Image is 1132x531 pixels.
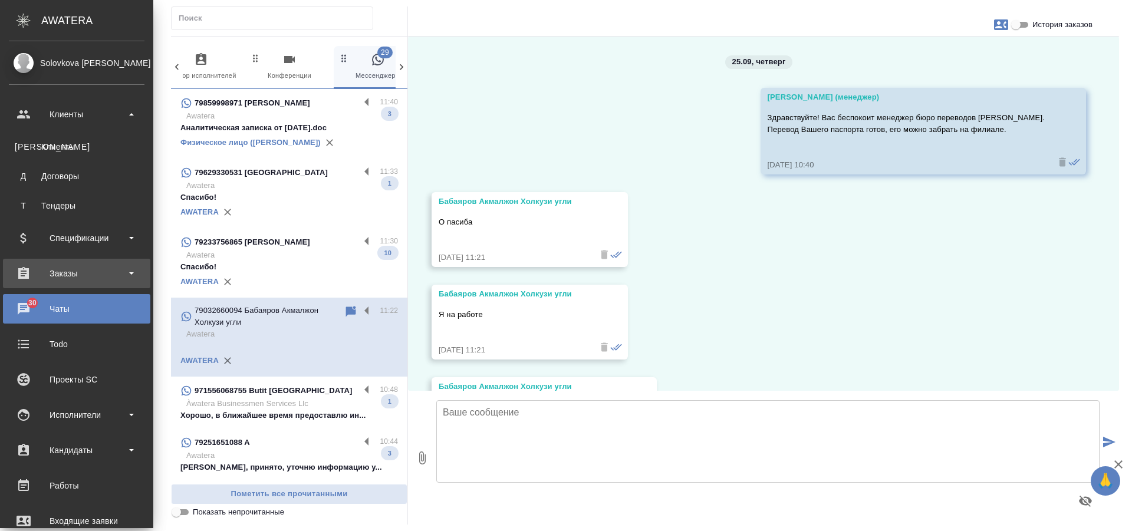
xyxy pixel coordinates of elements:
[171,159,407,228] div: 79629330531 [GEOGRAPHIC_DATA]11:33AwateraСпасибо!1AWATERA
[380,305,398,316] p: 11:22
[1095,469,1115,493] span: 🙏
[9,371,144,388] div: Проекты SC
[768,159,1045,171] div: [DATE] 10:40
[3,329,150,359] a: Todo
[15,200,139,212] div: Тендеры
[171,428,407,480] div: 79251651088 A10:44Awatera[PERSON_NAME], принято, уточню информацию у...3
[180,356,219,365] a: AWATERA
[186,249,398,261] p: Awatera
[171,484,407,504] button: Пометить все прочитанными
[186,328,398,340] p: Awatera
[171,298,407,377] div: 79032660094 Бабаяров Акмалжон Холкузи угли11:22AwateraAWATERA
[250,52,261,64] svg: Зажми и перетащи, чтобы поменять порядок вкладок
[439,252,587,263] div: [DATE] 11:21
[1091,466,1120,496] button: 🙏
[439,344,587,356] div: [DATE] 11:21
[41,9,153,32] div: AWATERA
[171,228,407,298] div: 79233756865 [PERSON_NAME]11:30AwateraСпасибо!10AWATERA
[162,52,241,81] span: Подбор исполнителей
[186,398,398,410] p: Àwatera Businessmen Services Llc
[3,365,150,394] a: Проекты SC
[195,236,310,248] p: 79233756865 [PERSON_NAME]
[171,377,407,428] div: 971556068755 Butit [GEOGRAPHIC_DATA]10:48Àwatera Businessmen Services LlcХорошо, в ближайшее врем...
[9,57,144,70] div: Solovkova [PERSON_NAME]
[193,506,284,518] span: Показать непрочитанные
[180,277,219,286] a: AWATERA
[186,450,398,461] p: Awatera
[180,461,398,473] p: [PERSON_NAME], принято, уточню информацию у...
[180,261,398,273] p: Спасибо!
[321,134,338,151] button: Удалить привязку
[180,122,398,134] p: Аналитическая записка от [DATE].doc
[195,97,310,109] p: 79859998971 [PERSON_NAME]
[9,265,144,282] div: Заказы
[180,138,321,147] a: Физическое лицо ([PERSON_NAME])
[250,52,329,81] span: Конференции
[439,196,587,207] div: Бабаяров Акмалжон Холкузи угли
[377,247,399,259] span: 10
[3,471,150,500] a: Работы
[9,194,144,217] a: ТТендеры
[219,273,236,291] button: Удалить привязку
[380,96,398,108] p: 11:40
[381,447,399,459] span: 3
[195,437,250,448] p: 79251651088 A
[9,164,144,188] a: ДДоговоры
[1071,487,1100,515] button: Предпросмотр
[180,410,398,421] p: Хорошо, в ближайшее время предоставлю ин...
[195,305,344,328] p: 79032660094 Бабаяров Акмалжон Холкузи угли
[9,229,144,247] div: Спецификации
[195,167,328,179] p: 79629330531 [GEOGRAPHIC_DATA]
[219,203,236,221] button: Удалить привязку
[9,335,144,353] div: Todo
[377,47,393,58] span: 29
[987,11,1015,39] button: Заявки
[9,105,144,123] div: Клиенты
[21,297,44,309] span: 30
[186,110,398,122] p: Awatera
[9,300,144,318] div: Чаты
[180,207,219,216] a: AWATERA
[219,352,236,370] button: Удалить привязку
[195,385,353,397] p: 971556068755 Butit [GEOGRAPHIC_DATA]
[380,166,398,177] p: 11:33
[380,384,398,395] p: 10:48
[3,294,150,324] a: 30Чаты
[338,52,417,81] span: Мессенджеры
[15,170,139,182] div: Договоры
[180,192,398,203] p: Спасибо!
[380,235,398,247] p: 11:30
[732,56,786,68] p: 25.09, четверг
[768,91,1045,103] div: [PERSON_NAME] (менеджер)
[1032,19,1092,31] span: История заказов
[9,477,144,494] div: Работы
[439,216,587,228] p: О пасиба
[9,512,144,530] div: Входящие заявки
[171,89,407,159] div: 79859998971 [PERSON_NAME]11:40AwateraАналитическая записка от [DATE].doc3Физическое лицо ([PERSON...
[381,177,399,189] span: 1
[186,180,398,192] p: Awatera
[439,309,587,321] p: Я на работе
[439,381,616,393] div: Бабаяров Акмалжон Холкузи угли
[439,288,587,300] div: Бабаяров Акмалжон Холкузи угли
[381,108,399,120] span: 3
[9,406,144,424] div: Исполнители
[9,135,144,159] a: [PERSON_NAME]Клиенты
[9,441,144,459] div: Кандидаты
[768,112,1045,136] p: Здравствуйте! Вас беспокоит менеджер бюро переводов [PERSON_NAME]. Перевод Вашего паспорта готов,...
[15,141,139,153] div: Клиенты
[338,52,350,64] svg: Зажми и перетащи, чтобы поменять порядок вкладок
[381,395,399,407] span: 1
[179,10,373,27] input: Поиск
[177,487,401,501] span: Пометить все прочитанными
[380,436,398,447] p: 10:44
